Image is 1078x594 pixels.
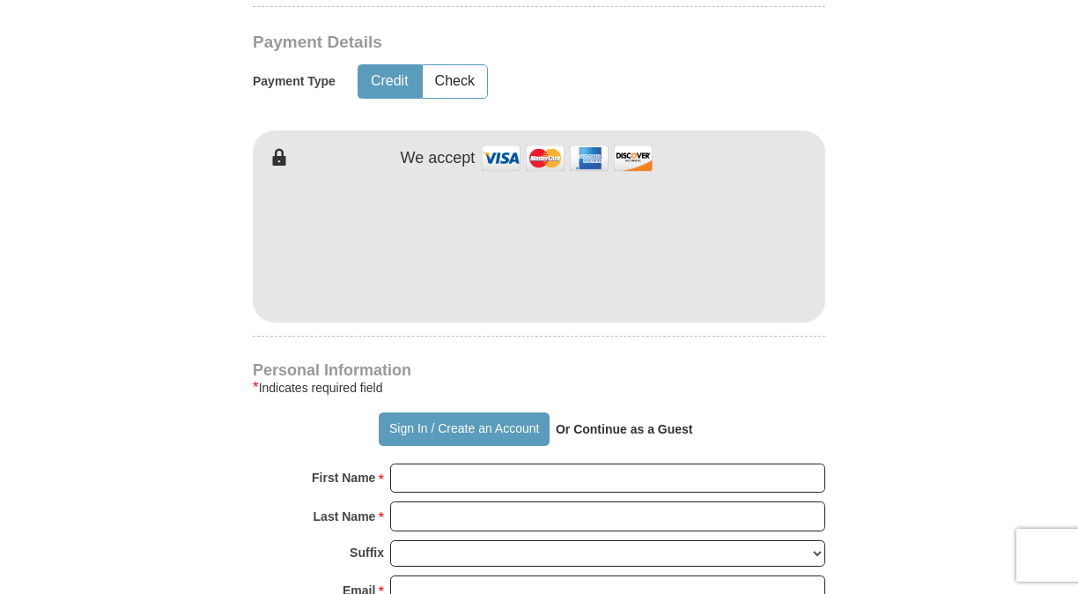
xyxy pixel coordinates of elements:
[253,33,702,53] h3: Payment Details
[314,504,376,529] strong: Last Name
[423,65,487,98] button: Check
[556,422,693,436] strong: Or Continue as a Guest
[253,377,825,398] div: Indicates required field
[253,363,825,377] h4: Personal Information
[253,74,336,89] h5: Payment Type
[312,465,375,490] strong: First Name
[479,139,655,177] img: credit cards accepted
[350,540,384,565] strong: Suffix
[358,65,421,98] button: Credit
[379,412,549,446] button: Sign In / Create an Account
[401,149,476,168] h4: We accept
